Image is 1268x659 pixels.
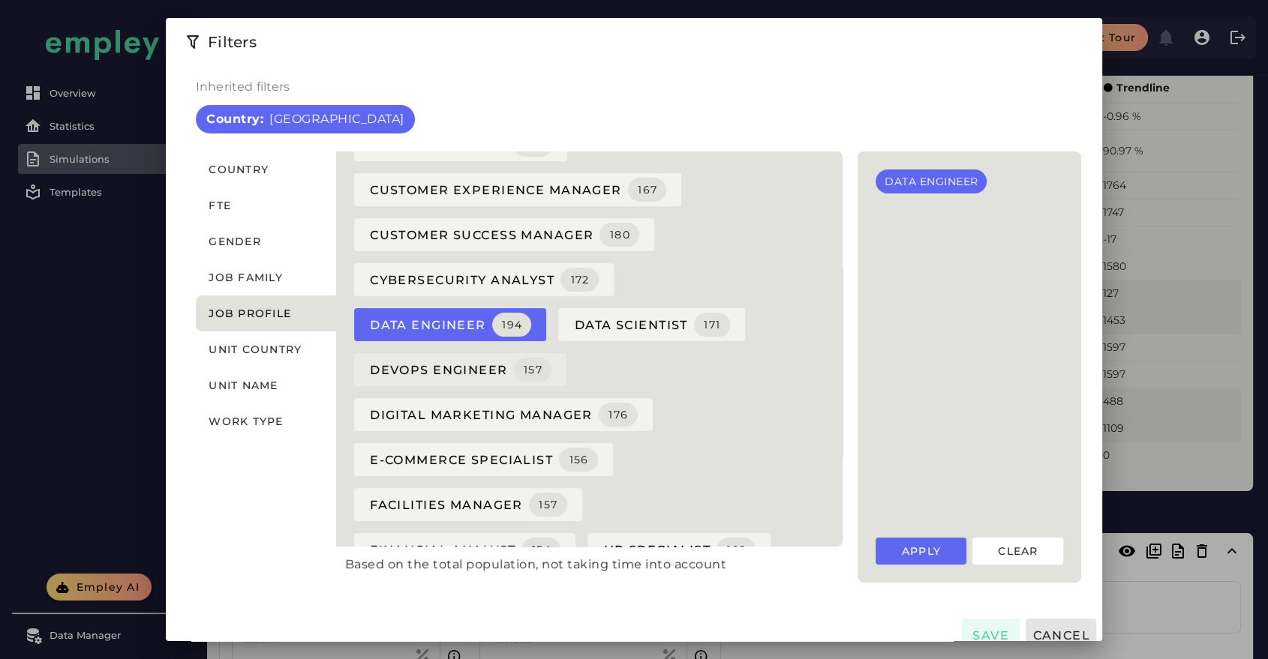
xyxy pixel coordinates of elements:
[538,498,558,511] div: 157
[269,110,404,128] span: [GEOGRAPHIC_DATA]
[703,318,721,331] div: 171
[208,379,278,392] span: Unit name
[354,263,614,296] button: Cybersecurity Analyst172
[354,308,547,341] button: Data Engineer194
[208,163,269,176] span: Country
[558,308,744,341] button: Data Scientist171
[369,493,567,517] span: Facilities Manager
[208,271,283,284] span: Job family
[208,235,261,248] span: Gender
[608,228,630,241] div: 180
[354,443,613,476] button: E-commerce Specialist156
[1026,619,1096,652] button: Cancel
[369,358,552,382] span: DevOps Engineer
[369,538,560,562] span: Financial Analyst
[354,533,575,566] button: Financial Analyst154
[972,628,1009,643] span: Save
[208,415,284,428] span: Work type
[208,30,1084,54] div: Filters
[208,307,291,320] span: Job profile
[602,538,756,562] span: HR Specialist
[196,78,290,96] label: Inherited filters
[573,313,729,337] span: Data Scientist
[961,619,1020,652] button: Save
[336,547,849,583] div: Based on the total population, not taking time into account
[972,538,1064,565] button: Clear
[587,533,771,566] button: HR Specialist165
[885,174,978,190] div: DATA ENGINEER
[354,398,653,431] button: Digital Marketing Manager176
[354,488,582,521] button: Facilities Manager157
[208,199,231,212] span: FTE
[997,544,1038,558] span: Clear
[1032,628,1090,643] span: Cancel
[726,543,747,556] div: 165
[501,318,523,331] div: 194
[637,183,658,196] div: 167
[608,408,629,421] div: 176
[354,173,682,206] button: Customer Experience Manager167
[900,544,941,558] span: Apply
[354,218,654,251] button: Customer Success Manager180
[369,403,638,427] span: Digital Marketing Manager
[568,453,589,466] div: 156
[876,538,966,565] button: Apply
[369,268,599,292] span: Cybersecurity Analyst
[523,363,543,376] div: 157
[569,273,590,286] div: 172
[369,178,667,202] span: Customer Experience Manager
[206,110,263,128] b: Country:
[530,543,551,556] div: 154
[369,448,598,472] span: E-commerce Specialist
[354,353,567,386] button: DevOps Engineer157
[208,343,302,356] span: Unit country
[369,313,532,337] span: Data Engineer
[369,223,639,247] span: Customer Success Manager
